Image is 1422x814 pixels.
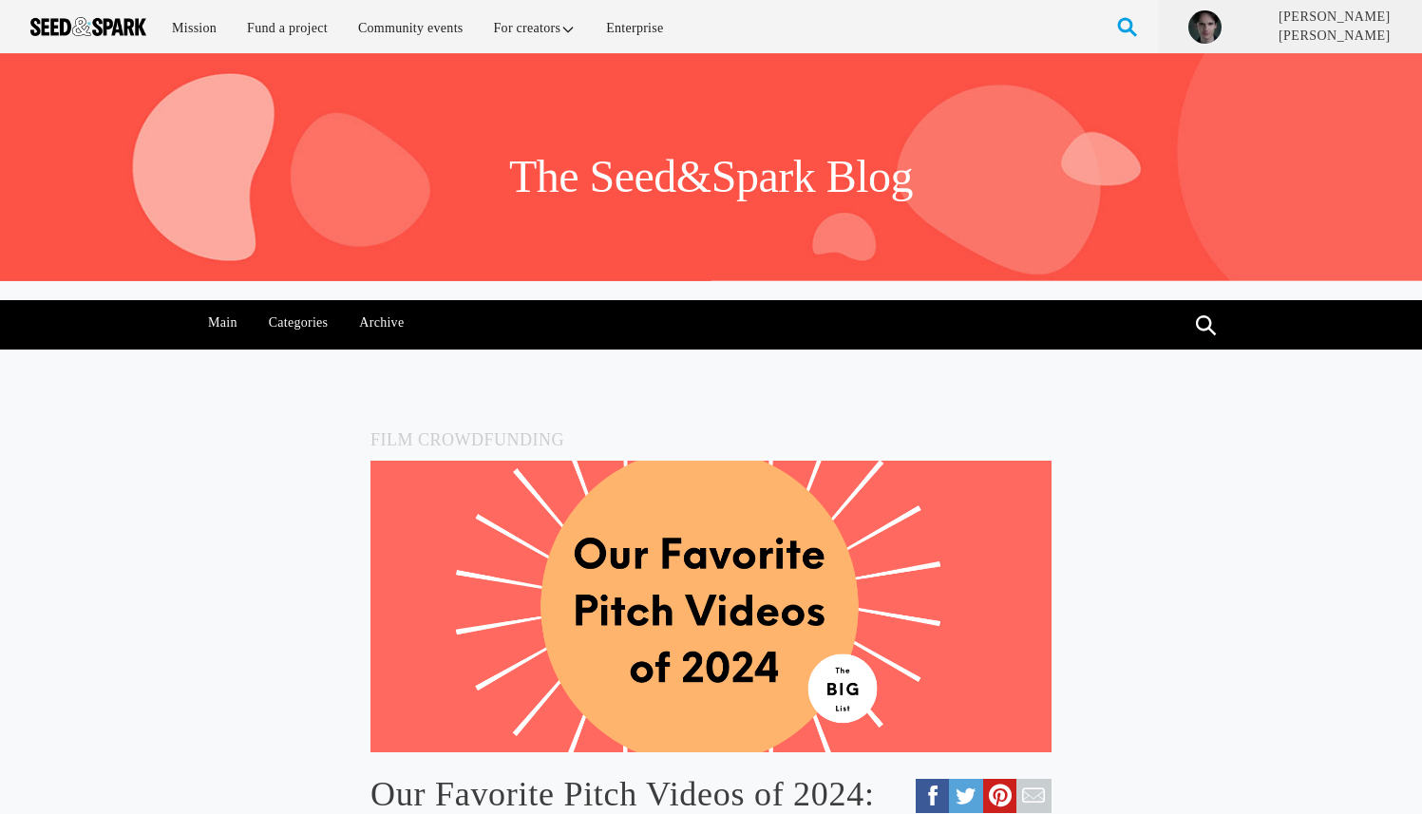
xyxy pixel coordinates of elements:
a: [PERSON_NAME] [PERSON_NAME] [1232,8,1392,45]
a: Categories [258,300,338,346]
a: Mission [159,8,230,48]
a: Fund a project [234,8,341,48]
a: Archive [350,300,414,346]
img: 384afac75b2424fa.jpg [1188,10,1222,44]
h1: The Seed&Spark Blog [509,148,913,205]
a: Community events [345,8,477,48]
h5: Film Crowdfunding [370,426,1052,454]
a: For creators [481,8,590,48]
img: Seed amp; Spark [30,17,146,36]
a: Main [199,300,248,346]
a: Enterprise [593,8,676,48]
img: favorite%20blogs%20of%202024.png [370,461,1052,752]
